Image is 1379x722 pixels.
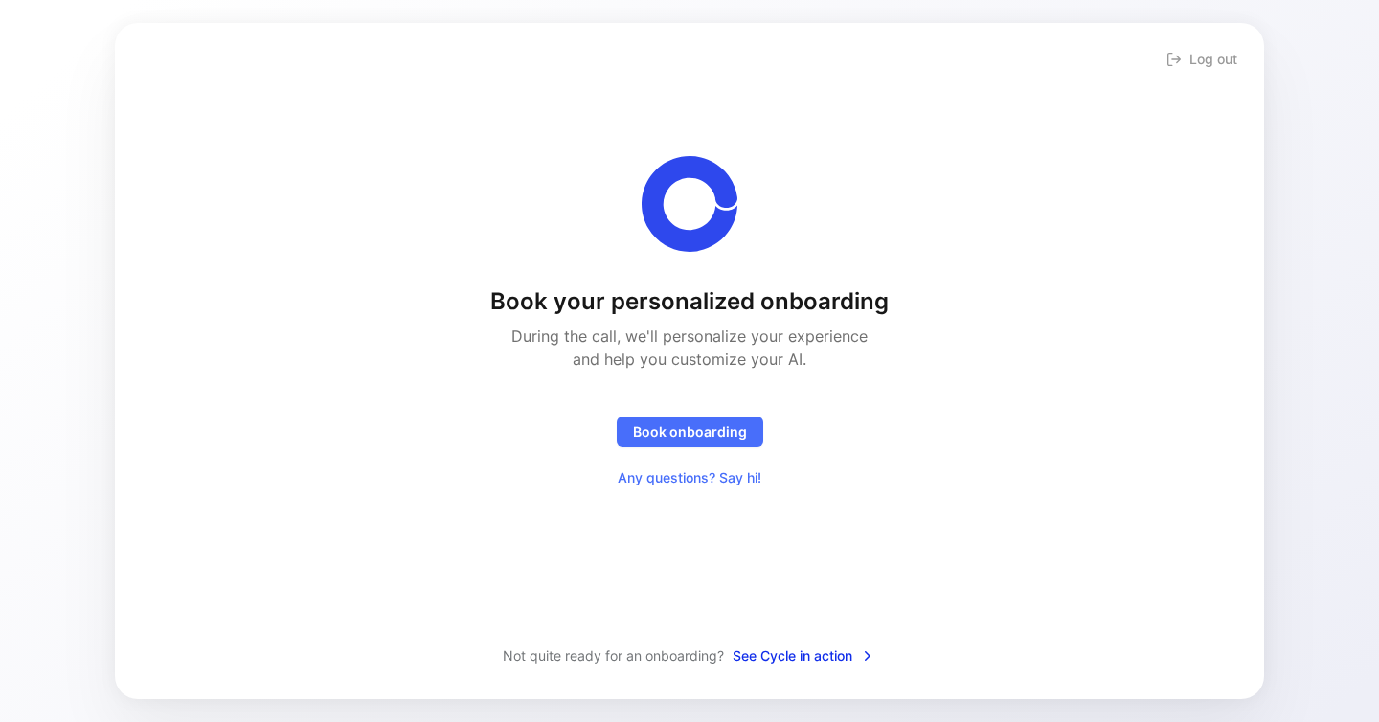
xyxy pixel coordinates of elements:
button: Log out [1163,46,1241,73]
span: Book onboarding [633,420,747,443]
span: Any questions? Say hi! [618,466,761,489]
button: Any questions? Say hi! [601,463,778,493]
span: See Cycle in action [733,644,875,667]
button: Book onboarding [617,417,763,447]
button: See Cycle in action [732,643,876,668]
h2: During the call, we'll personalize your experience and help you customize your AI. [501,325,878,371]
h1: Book your personalized onboarding [490,286,889,317]
span: Not quite ready for an onboarding? [503,644,724,667]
